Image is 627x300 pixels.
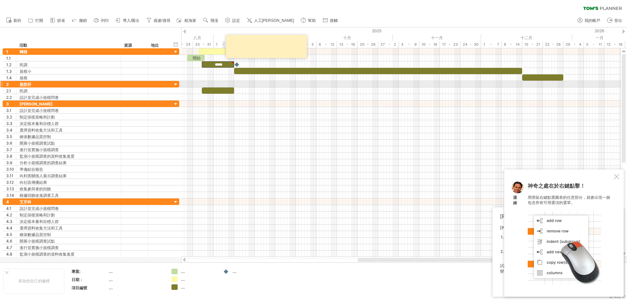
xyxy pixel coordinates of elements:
font: 列印 [101,18,109,23]
div: 2025年11月 [393,34,481,41]
font: 設計並完成小規模問卷 [20,95,59,100]
font: 3.7 [6,147,12,152]
font: 27 - 2 [380,42,396,47]
font: [PERSON_NAME] [20,102,53,106]
font: 向社區傳播結果 [20,180,47,185]
font: 民調 [20,88,27,93]
font: 神奇之處在於右鍵點擊！ [528,182,585,189]
font: 13 - 19 [339,42,355,47]
font: .... [233,269,236,274]
font: [PERSON_NAME] 的 AI 助理可以透過兩種方式為您提供協助： [500,225,610,230]
a: 撤銷 [70,16,89,25]
font: 17 - 23 [442,42,458,47]
font: 29 - 4 [566,42,581,47]
a: 導入/匯出 [114,16,141,25]
a: 過濾/搜尋 [145,16,172,25]
font: 3.8 [6,154,12,159]
font: 根據回饋改進調查工具 [20,193,59,198]
font: .... [109,285,113,290]
font: 24 - 30 [463,42,478,47]
a: 航海家 [176,16,198,25]
font: 25 - 31 [195,42,211,47]
font: 幫助 [308,18,316,23]
font: 4.8 [6,252,12,257]
font: 1.4 [6,75,12,80]
font: 一月 [596,35,603,40]
font: .... [181,285,185,290]
font: 湯姆 [513,195,517,205]
font: 1.1 [6,56,11,61]
font: 設計並完成小規模問卷 [20,206,59,211]
font: 2026 [595,28,604,33]
font: 2.1 [6,88,11,93]
font: 12 - 18 [607,42,622,47]
a: 飛漲 [201,16,220,25]
font: 確保數據品質控制 [20,134,51,139]
font: 進行並實施小規模調查 [20,147,59,152]
font: 4 [6,199,9,204]
font: 新的 [13,18,21,23]
font: 選擇資料收集方法和工具 [20,226,63,230]
font: 撤銷 [79,18,87,23]
font: 專案: [72,269,81,274]
font: 3 - 9 [401,42,417,47]
font: 開展小規模調查試點 [20,239,55,244]
font: 3.12 [6,180,14,185]
font: 3.9 [6,160,12,165]
a: 節省 [48,16,67,25]
div: 2025年12月 [481,34,572,41]
font: .... [109,277,113,282]
a: 設定 [223,16,242,25]
font: 18 - 24 [175,42,190,47]
font: 航海家 [185,18,196,23]
font: 設定 [232,18,240,23]
font: 收集參與者的回饋 [20,186,51,191]
div: 2025年9月 [214,34,302,41]
font: 決定樣本量和目標人群 [20,121,59,126]
font: 日期： [72,277,83,282]
font: 地位 [151,43,159,48]
font: 規模小 [20,69,31,74]
font: 脂肪肝 [20,82,31,87]
font: 3.11 [6,173,13,178]
font: 15 - 21 [524,42,540,47]
font: 2 [6,82,9,87]
font: 3.14 [6,193,14,198]
font: 項目編號 [72,285,87,290]
font: 導入/匯出 [123,18,139,23]
font: 4.7 [6,245,12,250]
font: 3.3 [6,121,12,126]
font: 民調 [20,62,27,67]
font: 十二月 [521,35,532,40]
font: 22 - 28 [545,42,561,47]
font: 活動 [19,43,27,48]
font: 進行並實施小規模調查 [20,245,59,250]
font: 向利害關係人展示調查結果 [20,173,67,178]
a: 接觸 [321,16,340,25]
font: 8 - 14 [504,42,520,47]
div: 2025年10月 [302,34,393,41]
font: 2025 [372,28,381,33]
font: 3.1 [6,108,11,113]
font: 添加您自己的徽標 [18,278,50,283]
font: 接觸 [330,18,338,23]
font: 試試看！您可以使用頂部工具列中的「撤銷」按鈕隨時撤銷這些變更。 [500,263,610,274]
font: 1 - 7 [483,42,499,47]
a: 打開 [26,16,45,25]
font: 4.3 [6,219,12,224]
font: 監測小規模調查的資料收集進度 [20,252,74,257]
font: 20 - 26 [360,42,376,47]
font: [PERSON_NAME]的人工智慧助手 [500,213,580,220]
font: 人工[PERSON_NAME] [254,18,294,23]
font: 3.6 [6,141,12,146]
font: 4.1 [6,206,11,211]
font: 轉移 [20,49,27,54]
font: 登出 [614,18,622,23]
font: 3.5 [6,134,12,139]
font: 制定採樣策略和計劃 [20,115,55,119]
font: 3.2 [6,115,12,119]
font: 過濾/搜尋 [153,18,170,23]
font: 選擇資料收集方法和工具 [20,128,63,133]
font: 3 [6,102,9,106]
font: 2.2 [6,95,12,100]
